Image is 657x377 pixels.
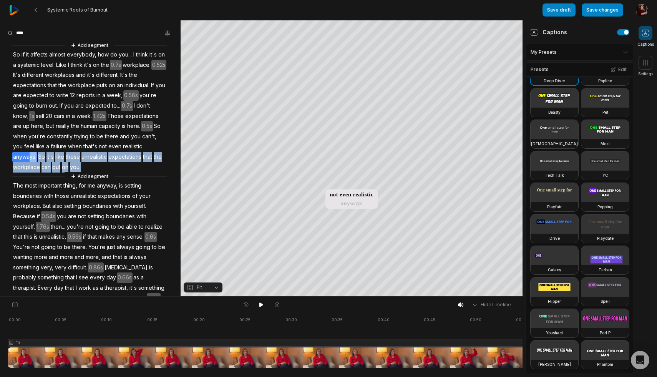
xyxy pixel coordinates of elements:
[66,50,97,60] span: everybody,
[12,191,43,201] span: boundaries
[41,211,56,222] span: 0.54s
[75,272,78,283] span: I
[23,232,33,242] span: this
[12,131,28,142] span: when
[82,201,112,211] span: boundaries
[118,50,133,60] span: you...
[59,252,74,262] span: more
[56,242,63,252] span: to
[78,283,92,293] span: work
[608,65,629,75] button: Edit
[21,50,25,60] span: if
[601,141,610,147] h3: Mozi
[12,60,17,70] span: a
[82,232,87,242] span: if
[123,252,128,262] span: is
[28,101,35,111] span: to
[12,272,37,283] span: probably
[128,252,147,262] span: always
[130,293,147,304] span: know,
[40,262,54,273] span: very,
[30,121,45,131] span: here,
[12,293,23,304] span: that
[67,80,96,91] span: workplace
[69,90,76,101] span: 12
[12,232,23,242] span: that
[88,242,106,252] span: You're
[55,152,65,162] span: like
[55,90,69,101] span: write
[546,330,563,336] h3: Youshaei
[83,60,92,70] span: it's
[94,222,110,232] span: going
[119,70,128,80] span: It's
[142,152,153,162] span: that
[92,60,100,70] span: on
[55,60,67,70] span: Like
[12,141,23,152] span: you
[12,90,22,101] span: are
[158,50,166,60] span: on
[45,141,50,152] span: a
[24,181,38,191] span: most
[67,141,83,152] span: when
[53,293,65,304] span: day.
[37,293,53,304] span: every
[35,111,45,121] span: sell
[67,232,82,242] span: 0.56s
[151,242,158,252] span: to
[112,201,124,211] span: with
[28,131,46,142] span: you're
[96,131,104,142] span: be
[130,131,141,142] span: you
[108,152,142,162] span: expectations
[135,242,151,252] span: going
[116,242,135,252] span: always
[53,111,65,121] span: cars
[67,262,88,273] span: difficult.
[21,70,44,80] span: different
[25,50,30,60] span: it
[85,252,101,262] span: more,
[37,283,53,293] span: Every
[64,283,75,293] span: that
[118,181,124,191] span: is
[45,111,53,121] span: 20
[63,201,82,211] span: setting
[155,80,166,91] span: you
[69,162,81,173] span: you.
[9,5,20,15] img: reap
[153,121,161,131] span: So
[133,50,135,60] span: I
[96,181,118,191] span: anyway,
[87,211,105,222] span: setting
[124,80,150,91] span: individual.
[70,121,80,131] span: the
[150,80,155,91] span: If
[75,70,86,80] span: and
[29,111,35,121] span: 1s
[106,90,123,101] span: week,
[43,191,54,201] span: with
[141,121,153,131] span: 0.5s
[40,242,56,252] span: going
[50,141,67,152] span: failure
[54,262,67,273] span: very
[135,50,149,60] span: think
[637,26,654,47] button: Captions
[526,62,634,77] div: Presets
[85,222,94,232] span: not
[37,272,65,283] span: something
[48,101,59,111] span: out.
[153,152,163,162] span: the
[40,60,55,70] span: level.
[126,121,141,131] span: here.
[67,60,70,70] span: I
[47,7,108,13] span: Systemic Roots of Burnout
[538,361,571,367] h3: [PERSON_NAME]
[37,152,46,162] span: So
[545,172,564,178] h3: Tech Talk
[136,211,147,222] span: with
[106,242,116,252] span: just
[124,111,159,121] span: expectations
